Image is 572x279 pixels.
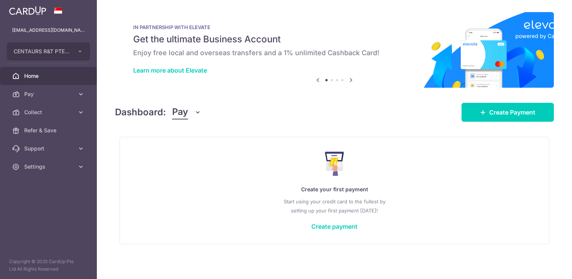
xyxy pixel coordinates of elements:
[172,105,188,119] span: Pay
[9,6,46,15] img: CardUp
[133,33,536,45] h5: Get the ultimate Business Account
[311,223,357,230] a: Create payment
[24,72,74,80] span: Home
[135,197,534,215] p: Start using your credit card to the fullest by setting up your first payment [DATE]!
[135,185,534,194] p: Create your first payment
[7,42,90,60] button: CENTAURS R&T PTE. LTD.
[133,24,536,30] p: IN PARTNERSHIP WITH ELEVATE
[133,67,207,74] a: Learn more about Elevate
[14,48,70,55] span: CENTAURS R&T PTE. LTD.
[12,26,85,34] p: [EMAIL_ADDRESS][DOMAIN_NAME]
[24,127,74,134] span: Refer & Save
[462,103,554,122] a: Create Payment
[24,90,74,98] span: Pay
[24,108,74,116] span: Collect
[489,108,535,117] span: Create Payment
[115,12,554,88] img: Renovation banner
[172,105,201,119] button: Pay
[24,163,74,170] span: Settings
[325,152,344,176] img: Make Payment
[24,145,74,152] span: Support
[115,105,166,119] h4: Dashboard:
[133,48,536,57] h6: Enjoy free local and overseas transfers and a 1% unlimited Cashback Card!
